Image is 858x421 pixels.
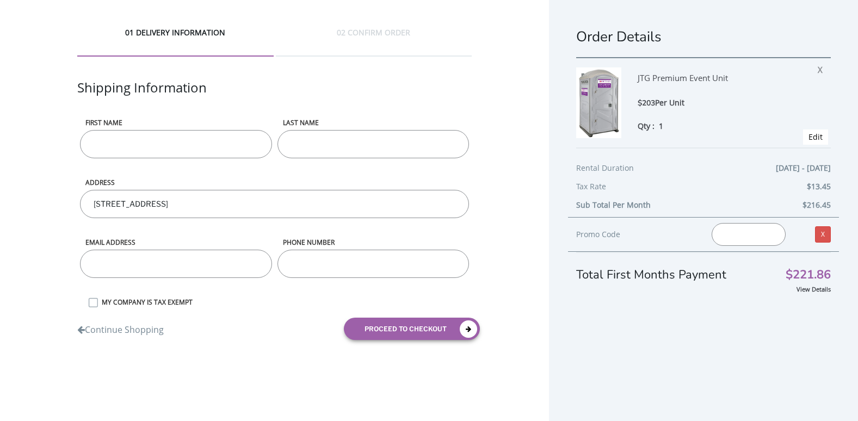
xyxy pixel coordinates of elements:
a: X [815,226,831,243]
div: 01 DELIVERY INFORMATION [77,27,274,57]
span: Per Unit [655,97,684,108]
label: MY COMPANY IS TAX EXEMPT [96,298,472,307]
div: 02 CONFIRM ORDER [276,27,472,57]
h1: Order Details [576,27,831,46]
span: X [818,61,828,75]
span: [DATE] - [DATE] [776,162,831,175]
a: Edit [808,132,823,142]
a: View Details [797,285,831,293]
span: $13.45 [807,180,831,193]
label: LAST NAME [277,118,470,127]
div: Rental Duration [576,162,831,180]
button: proceed to checkout [344,318,480,340]
a: Continue Shopping [77,318,164,336]
span: 1 [659,121,663,131]
div: Tax Rate [576,180,831,199]
label: Email address [80,238,272,247]
span: $221.86 [786,269,831,281]
label: First name [80,118,272,127]
div: Qty : [638,120,805,132]
div: JTG Premium Event Unit [638,67,805,97]
div: Promo Code [576,228,695,241]
div: Shipping Information [77,78,472,118]
div: $203 [638,97,805,109]
b: $216.45 [803,200,831,210]
label: phone number [277,238,470,247]
b: Sub Total Per Month [576,200,651,210]
div: Total First Months Payment [576,252,831,283]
